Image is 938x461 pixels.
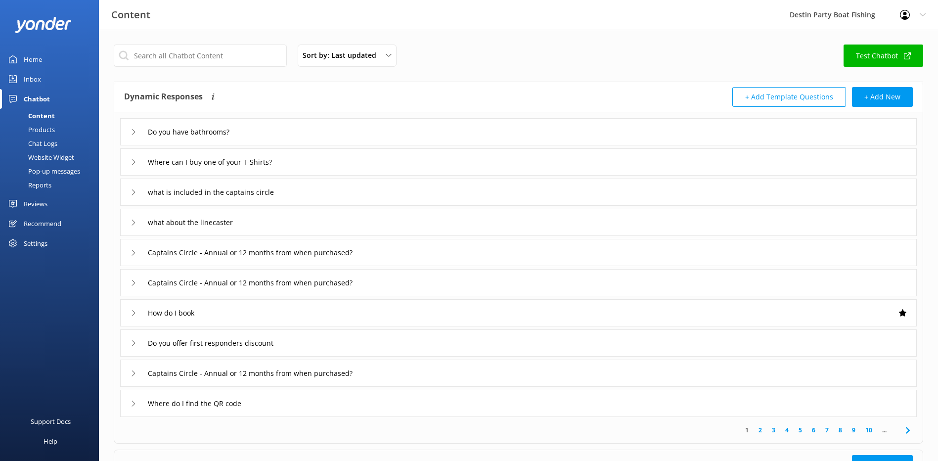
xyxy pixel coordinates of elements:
[6,109,55,123] div: Content
[767,425,780,435] a: 3
[877,425,892,435] span: ...
[31,412,71,431] div: Support Docs
[6,150,74,164] div: Website Widget
[124,87,203,107] h4: Dynamic Responses
[6,137,99,150] a: Chat Logs
[24,233,47,253] div: Settings
[732,87,846,107] button: + Add Template Questions
[15,17,72,33] img: yonder-white-logo.png
[6,178,51,192] div: Reports
[794,425,807,435] a: 5
[24,89,50,109] div: Chatbot
[844,45,923,67] a: Test Chatbot
[303,50,382,61] span: Sort by: Last updated
[834,425,847,435] a: 8
[852,87,913,107] button: + Add New
[847,425,860,435] a: 9
[6,123,99,137] a: Products
[6,164,99,178] a: Pop-up messages
[754,425,767,435] a: 2
[6,137,57,150] div: Chat Logs
[111,7,150,23] h3: Content
[860,425,877,435] a: 10
[740,425,754,435] a: 1
[24,194,47,214] div: Reviews
[44,431,57,451] div: Help
[6,164,80,178] div: Pop-up messages
[780,425,794,435] a: 4
[24,69,41,89] div: Inbox
[6,109,99,123] a: Content
[6,178,99,192] a: Reports
[114,45,287,67] input: Search all Chatbot Content
[820,425,834,435] a: 7
[807,425,820,435] a: 6
[24,214,61,233] div: Recommend
[6,123,55,137] div: Products
[6,150,99,164] a: Website Widget
[24,49,42,69] div: Home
